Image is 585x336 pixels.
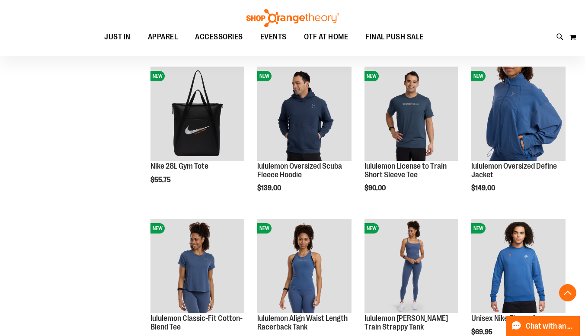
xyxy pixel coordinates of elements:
span: NEW [150,71,165,81]
span: NEW [257,223,272,234]
a: lululemon Align Waist Length Racerback TankNEW [257,219,352,314]
span: NEW [364,71,379,81]
img: lululemon Align Waist Length Racerback Tank [257,219,352,313]
a: lululemon Wunder Train Strappy TankNEW [364,219,459,314]
img: lululemon Oversized Scuba Fleece Hoodie [257,67,352,161]
span: OTF AT HOME [304,27,348,47]
img: lululemon Classic-Fit Cotton-Blend Tee [150,219,245,313]
span: NEW [471,223,486,234]
span: APPAREL [148,27,178,47]
a: lululemon Oversized Define JacketNEW [471,67,566,162]
img: lululemon Wunder Train Strappy Tank [364,219,459,313]
a: lululemon Classic-Fit Cotton-Blend TeeNEW [150,219,245,314]
span: NEW [150,223,165,234]
span: $90.00 [364,184,387,192]
a: lululemon Oversized Scuba Fleece HoodieNEW [257,67,352,162]
a: lululemon Classic-Fit Cotton-Blend Tee [150,314,243,331]
img: Nike 28L Gym Tote [150,67,245,161]
a: Unisex Nike Fleece Crew [471,314,549,323]
img: lululemon License to Train Short Sleeve Tee [364,67,459,161]
a: Nike 28L Gym Tote [150,162,208,170]
span: NEW [471,71,486,81]
a: lululemon Oversized Define Jacket [471,162,557,179]
img: Unisex Nike Fleece Crew [471,219,566,313]
a: lululemon License to Train Short Sleeve TeeNEW [364,67,459,162]
span: $149.00 [471,184,496,192]
div: product [253,62,356,214]
a: lululemon Align Waist Length Racerback Tank [257,314,348,331]
div: product [360,62,463,214]
a: Unisex Nike Fleece CrewNEW [471,219,566,314]
a: lululemon License to Train Short Sleeve Tee [364,162,447,179]
span: JUST IN [104,27,131,47]
span: EVENTS [260,27,287,47]
a: lululemon Oversized Scuba Fleece Hoodie [257,162,342,179]
button: Chat with an Expert [506,316,580,336]
img: Shop Orangetheory [245,9,340,27]
span: Chat with an Expert [526,322,575,330]
span: $55.75 [150,176,172,184]
span: NEW [364,223,379,234]
span: FINAL PUSH SALE [365,27,424,47]
a: lululemon [PERSON_NAME] Train Strappy Tank [364,314,448,331]
span: $139.00 [257,184,282,192]
button: Back To Top [559,284,576,301]
a: Nike 28L Gym ToteNEW [150,67,245,162]
span: ACCESSORIES [195,27,243,47]
div: product [146,62,249,205]
span: $69.95 [471,328,494,336]
img: lululemon Oversized Define Jacket [471,67,566,161]
div: product [467,62,570,214]
span: NEW [257,71,272,81]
